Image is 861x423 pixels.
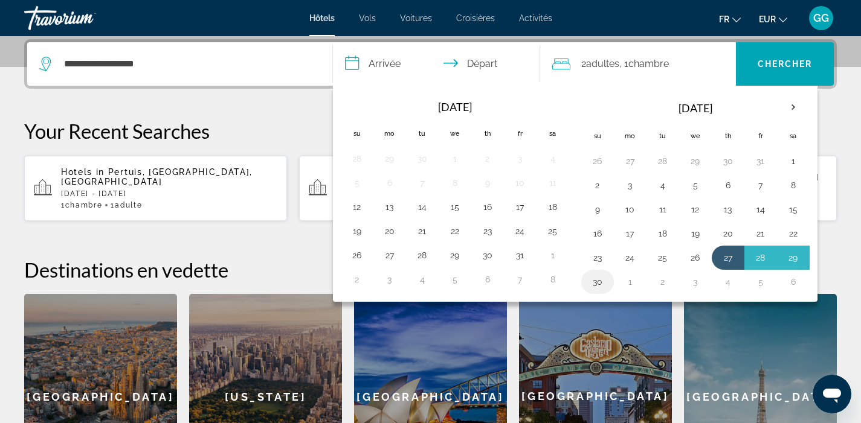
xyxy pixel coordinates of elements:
[24,155,287,221] button: Hotels in Pertuis, [GEOGRAPHIC_DATA], [GEOGRAPHIC_DATA][DATE] - [DATE]1Chambre1Adulte
[380,199,399,215] button: Day 13
[543,150,563,167] button: Day 4
[718,201,738,218] button: Day 13
[621,225,640,242] button: Day 17
[445,199,465,215] button: Day 15
[456,13,495,23] a: Croisières
[619,56,669,72] span: , 1
[653,273,672,290] button: Day 2
[686,273,705,290] button: Day 3
[333,42,541,86] button: Select check in and out date
[478,247,497,264] button: Day 30
[24,2,145,34] a: Travorium
[478,223,497,240] button: Day 23
[413,247,432,264] button: Day 28
[380,271,399,288] button: Day 3
[347,223,367,240] button: Day 19
[813,12,829,24] span: GG
[413,174,432,191] button: Day 7
[478,150,497,167] button: Day 2
[719,10,741,28] button: Change language
[736,42,834,86] button: Search
[653,249,672,266] button: Day 25
[718,153,738,170] button: Day 30
[581,94,810,294] table: Right calendar grid
[543,271,563,288] button: Day 8
[511,199,530,215] button: Day 17
[621,273,640,290] button: Day 1
[445,223,465,240] button: Day 22
[380,223,399,240] button: Day 20
[621,177,640,194] button: Day 3
[543,174,563,191] button: Day 11
[581,56,619,72] span: 2
[784,249,803,266] button: Day 29
[380,247,399,264] button: Day 27
[24,119,837,143] p: Your Recent Searches
[718,249,738,266] button: Day 27
[373,94,537,120] th: [DATE]
[511,271,530,288] button: Day 7
[758,59,813,69] span: Chercher
[111,201,142,209] span: 1
[686,201,705,218] button: Day 12
[478,174,497,191] button: Day 9
[718,177,738,194] button: Day 6
[347,150,367,167] button: Day 28
[719,14,729,24] span: fr
[784,177,803,194] button: Day 8
[751,153,770,170] button: Day 31
[759,10,787,28] button: Change currency
[588,225,607,242] button: Day 16
[777,94,810,121] button: Next month
[445,174,465,191] button: Day 8
[813,375,851,413] iframe: Bouton de lancement de la fenêtre de messagerie
[413,271,432,288] button: Day 4
[621,201,640,218] button: Day 10
[621,249,640,266] button: Day 24
[784,153,803,170] button: Day 1
[347,271,367,288] button: Day 2
[65,201,103,209] span: Chambre
[543,247,563,264] button: Day 1
[445,150,465,167] button: Day 1
[61,201,102,209] span: 1
[61,167,253,186] span: Pertuis, [GEOGRAPHIC_DATA], [GEOGRAPHIC_DATA]
[400,13,432,23] a: Voitures
[511,223,530,240] button: Day 24
[380,174,399,191] button: Day 6
[299,155,562,221] button: Hotels in Disneyland [GEOGRAPHIC_DATA], [GEOGRAPHIC_DATA], [GEOGRAPHIC_DATA] (XED)[DATE] - [DATE]...
[309,13,335,23] a: Hôtels
[478,271,497,288] button: Day 6
[751,273,770,290] button: Day 5
[347,247,367,264] button: Day 26
[347,199,367,215] button: Day 12
[686,177,705,194] button: Day 5
[347,174,367,191] button: Day 5
[784,201,803,218] button: Day 15
[653,201,672,218] button: Day 11
[61,189,277,198] p: [DATE] - [DATE]
[588,249,607,266] button: Day 23
[653,177,672,194] button: Day 4
[751,249,770,266] button: Day 28
[621,153,640,170] button: Day 27
[586,58,619,69] span: Adultes
[413,199,432,215] button: Day 14
[588,201,607,218] button: Day 9
[359,13,376,23] a: Vols
[718,225,738,242] button: Day 20
[588,177,607,194] button: Day 2
[27,42,834,86] div: Search widget
[759,14,776,24] span: EUR
[588,273,607,290] button: Day 30
[61,167,105,177] span: Hotels in
[628,58,669,69] span: Chambre
[445,247,465,264] button: Day 29
[115,201,142,209] span: Adulte
[519,13,552,23] a: Activités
